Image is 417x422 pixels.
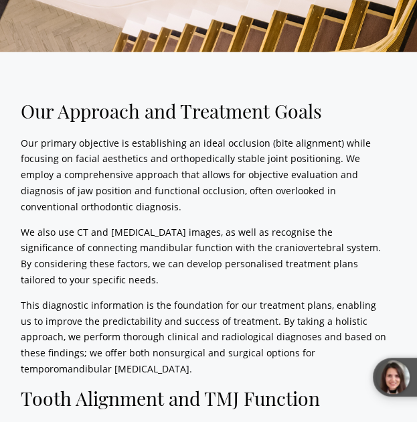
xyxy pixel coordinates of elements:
p: We also use CT and [MEDICAL_DATA] images, as well as recognise the significance of connecting man... [21,224,388,288]
p: Our primary objective is establishing an ideal occlusion (bite alignment) while focusing on facia... [21,135,388,215]
p: This diagnostic information is the foundation for our treatment plans, enabling us to improve the... [21,297,388,377]
h2: Our Approach and Treatment Goals [21,99,388,122]
h2: Tooth Alignment and TMJ Function [21,386,388,409]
